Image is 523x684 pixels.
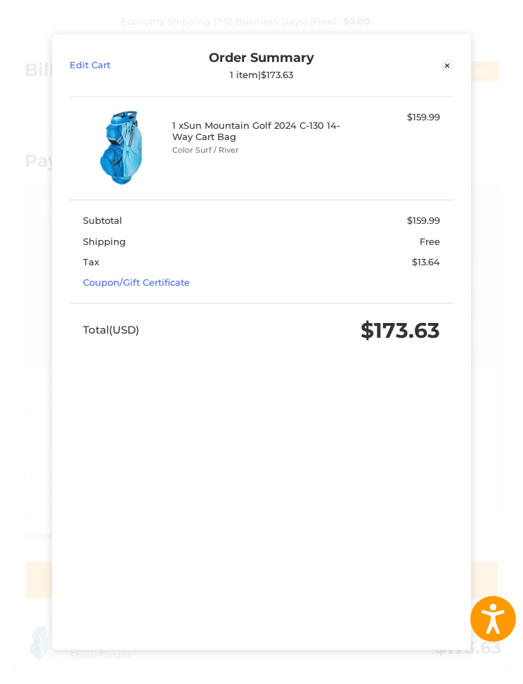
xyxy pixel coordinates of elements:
span: Tax [83,255,99,267]
span: Shipping [83,235,126,246]
div: Order Summary [165,50,357,81]
span: $159.99 [407,215,440,226]
a: Coupon/Gift Certificate [83,277,190,288]
a: Edit Cart [70,50,166,81]
span: $13.64 [412,255,440,267]
span: Subtotal [83,215,122,226]
h4: 1 x Sun Mountain Golf 2024 C-130 14-Way Cart Bag [172,120,347,143]
span: Total (USD) [83,323,139,336]
span: Free [420,235,440,246]
li: Color Surf / River [172,144,347,156]
span: $173.63 [361,317,440,343]
div: 1 item | $173.63 [165,69,357,80]
div: $159.99 [351,110,440,125]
